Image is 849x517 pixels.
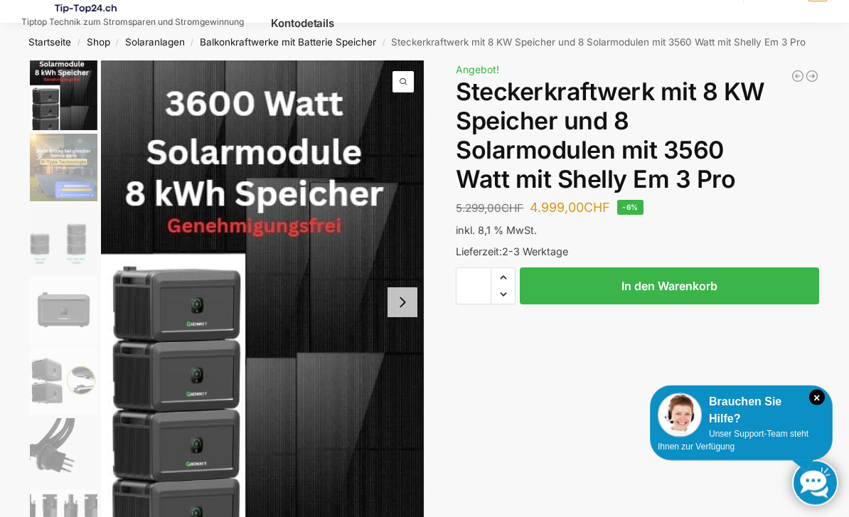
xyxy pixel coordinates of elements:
span: Angebot! [456,64,499,76]
span: CHF [584,201,610,215]
p: Tiptop Technik zum Stromsparen und Stromgewinnung [21,18,244,27]
span: Reduce quantity [491,286,515,304]
div: Brauchen Sie Hilfe? [658,393,825,427]
span: Unser Support-Team steht Ihnen zur Verfügung [658,429,808,452]
span: Increase quantity [491,269,515,287]
li: 2 / 9 [26,132,97,203]
span: -6% [617,201,643,215]
img: Growatt-NOAH-2000-flexible-erweiterung [30,206,97,273]
span: 2-3 Werktage [502,246,568,258]
li: 1 / 9 [26,61,97,132]
li: 3 / 9 [26,203,97,275]
span: CHF [501,202,523,215]
img: 8kw-3600-watt-Collage.jpg [30,61,97,131]
a: Shop [87,37,110,48]
li: 4 / 9 [26,275,97,346]
i: Schließen [809,390,825,405]
a: Steckerkraftwerk mit 8 KW Speicher und 8 Solarmodulen mit 3600 Watt [805,70,819,84]
span: inkl. 8,1 % MwSt. [456,225,537,237]
img: Customer service [658,393,702,437]
button: In den Warenkorb [520,268,819,305]
iframe: Sicherer Rahmen für schnelle Bezahlvorgänge [453,314,822,353]
img: solakon-balkonkraftwerk-890-800w-2-x-445wp-module-growatt-neo-800m-x-growatt-noah-2000-schuko-kab... [424,61,748,385]
span: / [71,38,86,49]
li: 5 / 9 [26,346,97,417]
a: Solaranlagen [125,37,185,48]
span: / [185,38,200,49]
a: Startseite [28,37,71,48]
li: 2 / 9 [424,61,748,385]
img: Anschlusskabel-3meter_schweizer-stecker [30,419,97,486]
span: / [110,38,125,49]
img: solakon-balkonkraftwerk-890-800w-2-x-445wp-module-growatt-neo-800m-x-growatt-noah-2000-schuko-kab... [30,134,97,202]
span: Kontodetails [271,17,334,31]
a: Balkonkraftwerke mit Batterie Speicher [200,37,376,48]
img: Noah_Growatt_2000 [30,348,97,415]
img: growatt-noah2000-lifepo4-batteriemodul-2048wh-speicher-fuer-balkonkraftwerk [30,277,97,344]
button: Next slide [388,288,417,318]
input: Produktmenge [456,268,491,305]
bdi: 4.999,00 [530,201,610,215]
span: Lieferzeit: [456,246,568,258]
li: 6 / 9 [26,417,97,488]
h1: Steckerkraftwerk mit 8 KW Speicher und 8 Solarmodulen mit 3560 Watt mit Shelly Em 3 Pro [456,78,819,194]
a: 900/600 mit 2,2 kWh Marstek Speicher [791,70,805,84]
bdi: 5.299,00 [456,202,523,215]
